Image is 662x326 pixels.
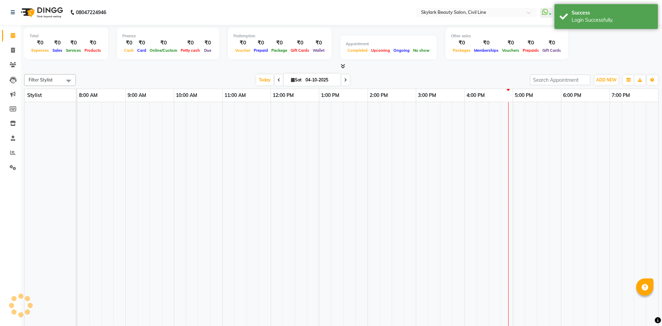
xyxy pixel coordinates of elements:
div: ₹0 [179,39,202,47]
div: ₹0 [148,39,179,47]
span: Card [136,48,148,53]
div: Login Successfully. [572,17,653,24]
span: Package [270,48,289,53]
a: 2:00 PM [368,90,390,100]
span: Sales [51,48,64,53]
span: Completed [346,48,369,53]
div: ₹0 [51,39,64,47]
div: ₹0 [252,39,270,47]
a: 6:00 PM [561,90,583,100]
div: ₹0 [136,39,148,47]
span: Online/Custom [148,48,179,53]
a: 1:00 PM [319,90,341,100]
span: Voucher [233,48,252,53]
span: No show [411,48,431,53]
div: ₹0 [451,39,472,47]
a: 9:00 AM [126,90,148,100]
div: ₹0 [122,39,136,47]
span: Due [202,48,213,53]
input: Search Appointment [530,75,590,85]
span: Stylist [27,92,42,98]
span: Upcoming [369,48,392,53]
span: Filter Stylist [29,77,53,82]
div: Finance [122,33,214,39]
span: Vouchers [500,48,521,53]
div: ₹0 [64,39,83,47]
span: Wallet [311,48,326,53]
div: ₹0 [541,39,563,47]
div: ₹0 [270,39,289,47]
div: ₹0 [311,39,326,47]
a: 10:00 AM [174,90,199,100]
div: Success [572,9,653,17]
div: Redemption [233,33,326,39]
span: Ongoing [392,48,411,53]
span: Prepaid [252,48,270,53]
a: 4:00 PM [465,90,487,100]
a: 11:00 AM [223,90,248,100]
div: ₹0 [30,39,51,47]
a: 12:00 PM [271,90,295,100]
div: ₹0 [472,39,500,47]
div: Appointment [346,41,431,47]
div: ₹0 [521,39,541,47]
img: logo [18,3,65,22]
a: 7:00 PM [610,90,632,100]
div: ₹0 [83,39,103,47]
span: Products [83,48,103,53]
div: ₹0 [233,39,252,47]
span: Expenses [30,48,51,53]
a: 8:00 AM [77,90,99,100]
span: Packages [451,48,472,53]
div: Other sales [451,33,563,39]
div: ₹0 [289,39,311,47]
b: 08047224946 [76,3,106,22]
div: Total [30,33,103,39]
span: Today [256,75,273,85]
span: Cash [122,48,136,53]
a: 5:00 PM [513,90,535,100]
span: Petty cash [179,48,202,53]
span: Memberships [472,48,500,53]
div: ₹0 [500,39,521,47]
button: ADD NEW [594,75,618,85]
a: 3:00 PM [416,90,438,100]
input: 2025-10-04 [303,75,338,85]
span: Sat [289,77,303,82]
span: Prepaids [521,48,541,53]
span: ADD NEW [596,77,616,82]
span: Gift Cards [289,48,311,53]
span: Services [64,48,83,53]
span: Gift Cards [541,48,563,53]
div: ₹0 [202,39,214,47]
